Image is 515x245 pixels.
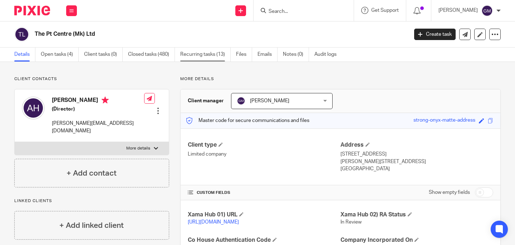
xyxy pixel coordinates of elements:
[340,165,493,172] p: [GEOGRAPHIC_DATA]
[14,76,169,82] p: Client contacts
[128,48,175,62] a: Closed tasks (480)
[340,220,362,225] span: In Review
[481,5,493,16] img: svg%3E
[268,9,332,15] input: Search
[180,48,231,62] a: Recurring tasks (13)
[180,76,501,82] p: More details
[188,236,340,244] h4: Co House Authentication Code
[438,7,478,14] p: [PERSON_NAME]
[188,141,340,149] h4: Client type
[102,97,109,104] i: Primary
[14,6,50,15] img: Pixie
[188,97,224,104] h3: Client manager
[52,106,144,113] h5: (Director)
[35,30,330,38] h2: The Pt Centre (Mk) Ltd
[41,48,79,62] a: Open tasks (4)
[237,97,245,105] img: svg%3E
[188,220,239,225] a: [URL][DOMAIN_NAME]
[340,236,493,244] h4: Company Incorporated On
[188,211,340,219] h4: Xama Hub 01) URL
[283,48,309,62] a: Notes (0)
[14,27,29,42] img: svg%3E
[340,158,493,165] p: [PERSON_NAME][STREET_ADDRESS]
[186,117,309,124] p: Master code for secure communications and files
[236,48,252,62] a: Files
[59,220,124,231] h4: + Add linked client
[14,198,169,204] p: Linked clients
[413,117,475,125] div: strong-onyx-matte-address
[126,146,150,151] p: More details
[188,151,340,158] p: Limited company
[14,48,35,62] a: Details
[429,189,470,196] label: Show empty fields
[84,48,123,62] a: Client tasks (0)
[340,211,493,219] h4: Xama Hub 02) RA Status
[250,98,289,103] span: [PERSON_NAME]
[22,97,45,119] img: svg%3E
[67,168,117,179] h4: + Add contact
[340,141,493,149] h4: Address
[414,29,456,40] a: Create task
[314,48,342,62] a: Audit logs
[52,97,144,106] h4: [PERSON_NAME]
[188,190,340,196] h4: CUSTOM FIELDS
[52,120,144,134] p: [PERSON_NAME][EMAIL_ADDRESS][DOMAIN_NAME]
[257,48,278,62] a: Emails
[371,8,399,13] span: Get Support
[340,151,493,158] p: [STREET_ADDRESS]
